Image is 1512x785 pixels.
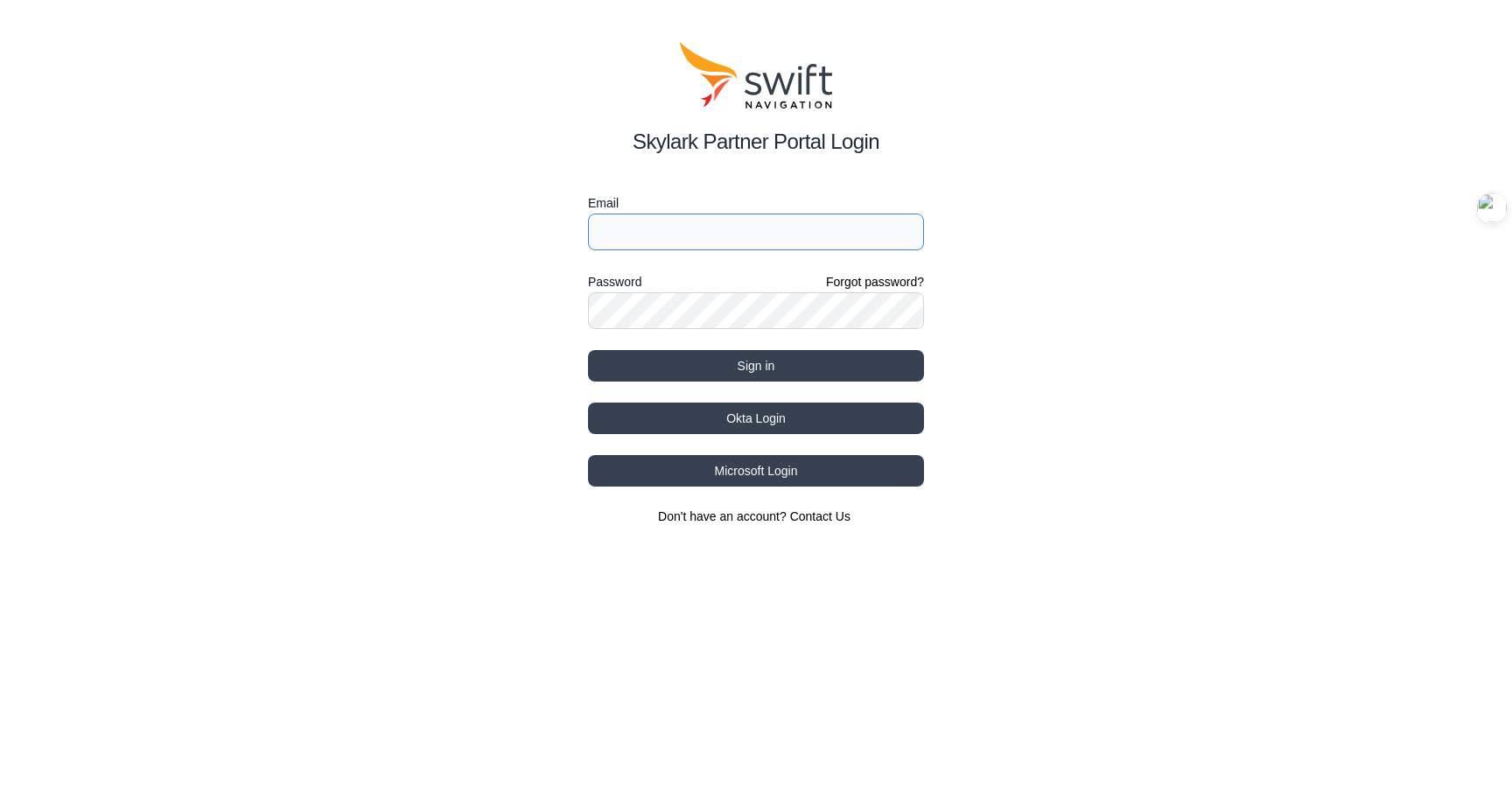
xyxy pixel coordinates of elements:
[826,273,924,291] a: Forgot password?
[588,508,924,525] section: Don't have an account?
[588,455,924,487] button: Microsoft Login
[588,193,924,214] label: Email
[790,509,850,523] a: Contact Us
[588,350,924,382] button: Sign in
[588,271,641,292] label: Password
[588,403,924,434] button: Okta Login
[588,126,924,158] h2: Skylark Partner Portal Login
